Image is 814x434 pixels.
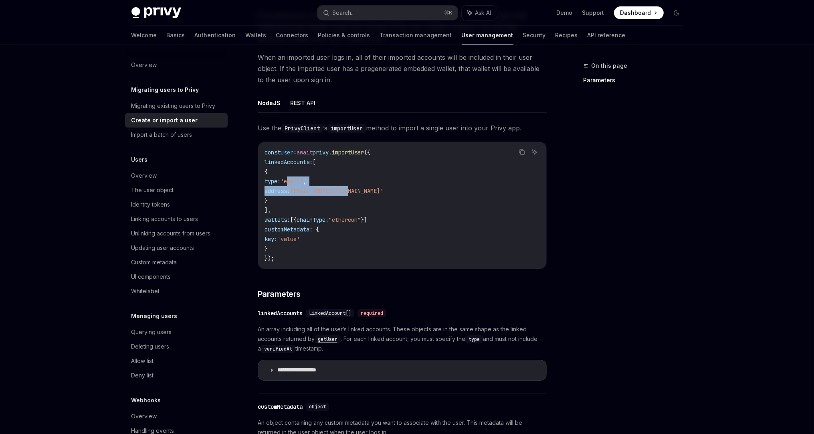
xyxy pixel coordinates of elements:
div: Whitelabel [131,286,160,296]
div: Overview [131,60,157,70]
a: Import a batch of users [125,128,228,142]
a: Custom metadata [125,255,228,270]
span: , [303,178,306,185]
span: ({ [364,149,370,156]
span: "ethereum" [329,216,361,223]
span: linkedAccounts: [265,158,313,166]
span: 'value' [277,235,300,243]
div: Updating user accounts [131,243,194,253]
span: } [265,245,268,252]
span: wallets: [265,216,290,223]
a: Deleting users [125,339,228,354]
span: : { [309,226,319,233]
span: ], [265,207,271,214]
div: Querying users [131,327,172,337]
div: customMetadata [258,403,303,411]
a: Querying users [125,325,228,339]
button: REST API [290,93,315,112]
a: Connectors [276,26,309,45]
span: importUser [332,149,364,156]
a: User management [462,26,513,45]
h5: Managing users [131,311,178,321]
span: }] [361,216,367,223]
span: chainType: [297,216,329,223]
span: = [293,149,297,156]
div: required [358,309,386,317]
a: UI components [125,270,228,284]
code: PrivyClient [281,124,323,133]
a: Transaction management [380,26,452,45]
span: type: [265,178,281,185]
a: Welcome [131,26,157,45]
span: await [297,149,313,156]
span: } [265,197,268,204]
button: Ask AI [529,147,540,157]
button: Toggle dark mode [670,6,683,19]
span: const [265,149,281,156]
div: Create or import a user [131,116,198,125]
a: Recipes [555,26,578,45]
span: Parameters [258,288,301,300]
div: Unlinking accounts from users [131,229,211,238]
a: API reference [588,26,626,45]
span: Ask AI [475,9,491,17]
a: Deny list [125,368,228,383]
div: Import a batch of users [131,130,192,140]
h5: Users [131,155,148,164]
a: Policies & controls [318,26,370,45]
div: Overview [131,412,157,421]
a: Demo [557,9,573,17]
a: Linking accounts to users [125,212,228,226]
span: [EMAIL_ADDRESS][DOMAIN_NAME]' [290,187,383,195]
div: linkedAccounts [258,309,303,317]
a: Security [523,26,546,45]
span: object [309,404,326,410]
span: . [329,149,332,156]
button: Search...⌘K [317,6,458,20]
code: importUser [327,124,366,133]
h5: Migrating users to Privy [131,85,199,95]
span: user [281,149,293,156]
a: Overview [125,58,228,72]
span: LinkedAccount[] [309,310,351,316]
a: Updating user accounts [125,241,228,255]
div: Linking accounts to users [131,214,198,224]
span: [ [313,158,316,166]
a: Whitelabel [125,284,228,298]
span: customMetadata [265,226,309,233]
div: Identity tokens [131,200,170,209]
a: Allow list [125,354,228,368]
span: On this page [592,61,628,71]
a: Unlinking accounts from users [125,226,228,241]
span: [{ [290,216,297,223]
h5: Webhooks [131,395,161,405]
div: Deny list [131,371,154,380]
code: type [465,335,483,343]
span: { [265,168,268,175]
span: 'email' [281,178,303,185]
div: Migrating existing users to Privy [131,101,216,111]
div: The user object [131,185,174,195]
span: When an imported user logs in, all of their imported accounts will be included in their user obje... [258,52,547,85]
div: Allow list [131,356,154,366]
a: getUser [315,335,341,342]
span: address: [265,187,290,195]
img: dark logo [131,7,181,18]
span: }); [265,255,274,262]
a: Identity tokens [125,197,228,212]
a: Authentication [195,26,236,45]
span: ⌘ K [444,10,453,16]
a: Support [582,9,604,17]
span: Use the ’s method to import a single user into your Privy app. [258,122,547,134]
a: Overview [125,168,228,183]
button: Ask AI [462,6,497,20]
span: privy [313,149,329,156]
a: Dashboard [614,6,664,19]
span: An array including all of the user’s linked accounts. These objects are in the same shape as the ... [258,324,547,353]
span: Dashboard [620,9,651,17]
div: Custom metadata [131,258,177,267]
a: Wallets [246,26,267,45]
div: Search... [333,8,355,18]
div: Deleting users [131,342,170,351]
div: Overview [131,171,157,180]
